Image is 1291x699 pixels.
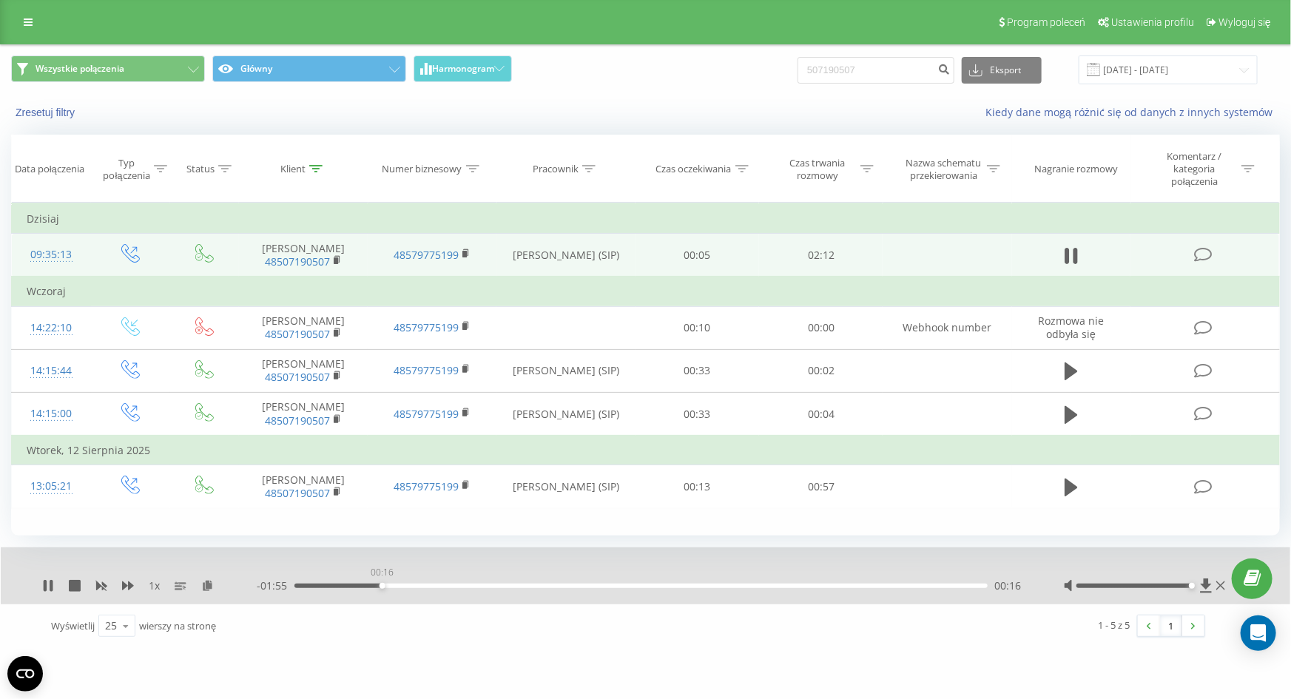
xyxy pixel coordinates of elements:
span: wierszy na stronę [139,619,216,632]
button: Harmonogram [414,55,512,82]
td: [PERSON_NAME] [239,465,368,508]
span: Ustawienia profilu [1111,16,1194,28]
a: Kiedy dane mogą różnić się od danych z innych systemów [985,105,1280,119]
a: 48579775199 [394,479,459,493]
td: [PERSON_NAME] [239,234,368,277]
td: Webhook number [883,306,1011,349]
td: 00:57 [759,465,883,508]
div: 09:35:13 [27,240,76,269]
span: Wyświetlij [51,619,95,632]
div: Numer biznesowy [382,163,462,175]
a: 48579775199 [394,320,459,334]
input: Wyszukiwanie według numeru [798,57,954,84]
div: Accessibility label [380,583,385,589]
div: 14:22:10 [27,314,76,342]
div: Nagranie rozmowy [1034,163,1118,175]
button: Zresetuj filtry [11,106,82,119]
div: 14:15:44 [27,357,76,385]
td: Wtorek, 12 Sierpnia 2025 [12,436,1280,465]
div: Accessibility label [1190,583,1196,589]
a: 48507190507 [265,486,330,500]
div: 00:16 [368,562,397,583]
span: Harmonogram [432,64,494,74]
a: 48579775199 [394,407,459,421]
span: Program poleceń [1007,16,1085,28]
td: 00:33 [636,349,759,392]
a: 48507190507 [265,370,330,384]
span: Wszystkie połączenia [36,63,124,75]
td: Wczoraj [12,277,1280,306]
span: 1 x [149,578,160,593]
button: Wszystkie połączenia [11,55,205,82]
a: 48507190507 [265,327,330,341]
button: Główny [212,55,406,82]
td: 00:00 [759,306,883,349]
td: [PERSON_NAME] (SIP) [496,393,635,436]
td: Dzisiaj [12,204,1280,234]
td: [PERSON_NAME] (SIP) [496,349,635,392]
span: 00:16 [995,578,1022,593]
span: Wyloguj się [1218,16,1271,28]
td: [PERSON_NAME] (SIP) [496,234,635,277]
td: [PERSON_NAME] (SIP) [496,465,635,508]
div: Open Intercom Messenger [1241,615,1276,651]
div: 1 - 5 z 5 [1099,618,1130,632]
div: 14:15:00 [27,399,76,428]
a: 48579775199 [394,363,459,377]
div: Typ połączenia [103,157,149,182]
a: 48579775199 [394,248,459,262]
td: 00:05 [636,234,759,277]
a: 48507190507 [265,413,330,428]
div: Czas oczekiwania [656,163,732,175]
div: Pracownik [533,163,579,175]
div: Czas trwania rozmowy [778,157,857,182]
div: 13:05:21 [27,472,76,501]
div: Komentarz / kategoria połączenia [1151,150,1238,188]
div: Klient [280,163,306,175]
span: - 01:55 [257,578,294,593]
td: [PERSON_NAME] [239,349,368,392]
td: 00:13 [636,465,759,508]
div: Status [186,163,215,175]
div: 25 [105,618,117,633]
td: 02:12 [759,234,883,277]
td: 00:33 [636,393,759,436]
td: 00:02 [759,349,883,392]
button: Eksport [962,57,1042,84]
button: Open CMP widget [7,656,43,692]
td: 00:10 [636,306,759,349]
td: [PERSON_NAME] [239,306,368,349]
td: 00:04 [759,393,883,436]
div: Nazwa schematu przekierowania [904,157,983,182]
div: Data połączenia [15,163,84,175]
a: 48507190507 [265,254,330,269]
td: [PERSON_NAME] [239,393,368,436]
a: 1 [1160,615,1182,636]
span: Rozmowa nie odbyła się [1038,314,1104,341]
